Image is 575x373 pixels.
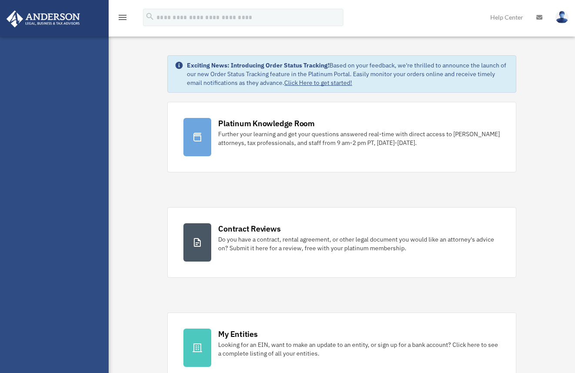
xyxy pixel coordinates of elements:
[187,61,509,87] div: Based on your feedback, we're thrilled to announce the launch of our new Order Status Tracking fe...
[555,11,568,24] img: User Pic
[218,340,500,358] div: Looking for an EIN, want to make an update to an entity, or sign up for a bank account? Click her...
[167,207,516,278] a: Contract Reviews Do you have a contract, rental agreement, or other legal document you would like...
[218,130,500,147] div: Further your learning and get your questions answered real-time with direct access to [PERSON_NAM...
[117,12,128,23] i: menu
[117,15,128,23] a: menu
[145,12,155,21] i: search
[187,61,329,69] strong: Exciting News: Introducing Order Status Tracking!
[218,235,500,252] div: Do you have a contract, rental agreement, or other legal document you would like an attorney's ad...
[218,118,315,129] div: Platinum Knowledge Room
[218,329,257,339] div: My Entities
[218,223,280,234] div: Contract Reviews
[4,10,83,27] img: Anderson Advisors Platinum Portal
[167,102,516,172] a: Platinum Knowledge Room Further your learning and get your questions answered real-time with dire...
[284,79,352,87] a: Click Here to get started!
